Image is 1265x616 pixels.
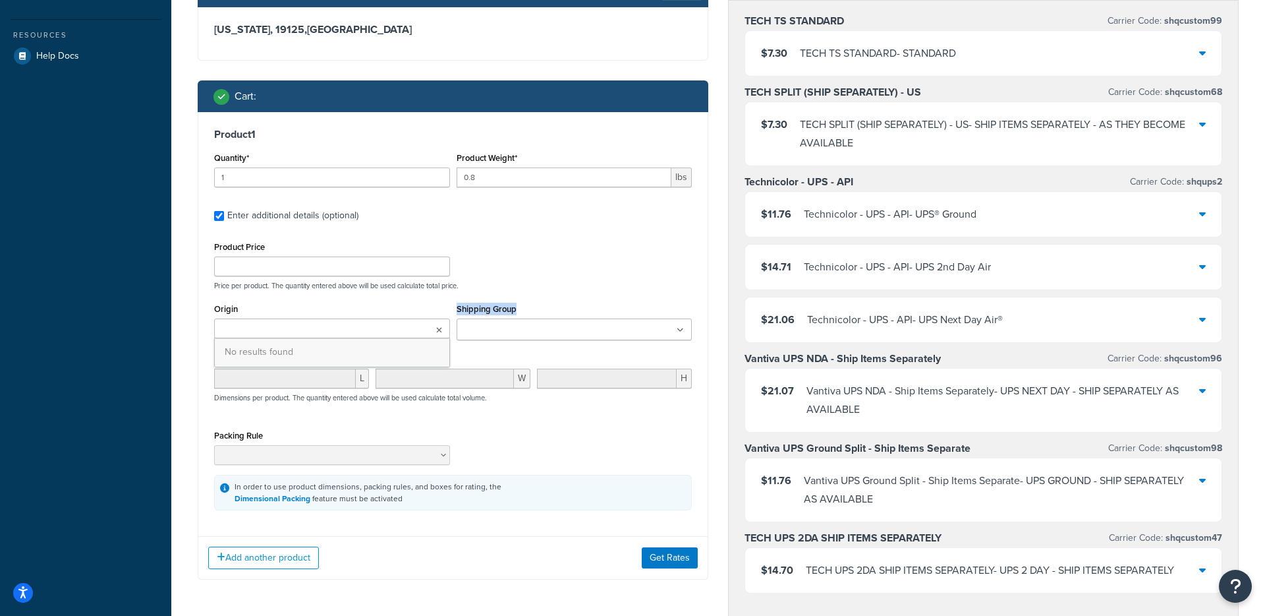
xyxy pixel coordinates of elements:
p: Carrier Code: [1109,529,1222,547]
div: Technicolor - UPS - API - UPS® Ground [804,205,976,224]
button: Add another product [208,547,319,569]
label: Shipping Group [457,304,517,314]
p: Carrier Code: [1108,350,1222,368]
span: $11.76 [761,206,791,222]
label: Origin [214,304,238,314]
span: $11.76 [761,473,791,488]
div: Vantiva UPS Ground Split - Ship Items Separate - UPS GROUND - SHIP SEPARATELY AS AVAILABLE [804,472,1199,508]
span: $7.30 [761,46,787,61]
span: $21.06 [761,312,795,327]
div: Technicolor - UPS - API - UPS 2nd Day Air [804,258,991,276]
label: Quantity* [214,153,249,163]
input: 0.00 [457,168,672,187]
span: $14.70 [761,563,793,578]
div: TECH UPS 2DA SHIP ITEMS SEPARATELY - UPS 2 DAY - SHIP ITEMS SEPARATELY [806,561,1174,580]
h3: Vantiva UPS Ground Split - Ship Items Separate [745,442,970,455]
div: In order to use product dimensions, packing rules, and boxes for rating, the feature must be acti... [235,481,501,505]
a: Help Docs [10,44,161,68]
div: TECH TS STANDARD - STANDARD [800,44,956,63]
div: TECH SPLIT (SHIP SEPARATELY) - US - SHIP ITEMS SEPARATELY - AS THEY BECOME AVAILABLE [800,115,1199,152]
label: Product Weight* [457,153,517,163]
h3: Technicolor - UPS - API [745,175,853,189]
h3: [US_STATE], 19125 , [GEOGRAPHIC_DATA] [214,23,692,36]
button: Get Rates [642,547,698,569]
div: Technicolor - UPS - API - UPS Next Day Air® [807,311,1003,329]
span: H [677,369,692,388]
label: Packing Rule [214,431,263,441]
button: Open Resource Center [1219,570,1252,603]
span: shqcustom98 [1162,441,1222,455]
span: $21.07 [761,383,794,398]
span: L [356,369,369,388]
span: $7.30 [761,117,787,132]
h3: TECH TS STANDARD [745,15,844,28]
p: Carrier Code: [1130,173,1222,191]
input: Enter additional details (optional) [214,211,224,221]
span: shqups2 [1184,175,1222,189]
span: shqcustom99 [1162,14,1222,28]
div: Enter additional details (optional) [227,206,358,225]
p: Price per product. The quantity entered above will be used calculate total price. [211,281,695,290]
span: $14.71 [761,259,791,274]
h3: Vantiva UPS NDA - Ship Items Separately [745,352,941,365]
p: Carrier Code: [1108,12,1222,30]
div: Vantiva UPS NDA - Ship Items Separately - UPS NEXT DAY - SHIP SEPARATELY AS AVAILABLE [806,382,1199,419]
span: shqcustom68 [1162,85,1222,99]
p: Carrier Code: [1108,439,1222,458]
a: Dimensional Packing [235,493,310,505]
p: Carrier Code: [1108,83,1222,102]
span: shqcustom96 [1162,352,1222,365]
h2: Cart : [235,90,256,102]
span: No results found [215,338,449,367]
span: lbs [671,168,692,187]
input: 0.0 [214,168,450,187]
div: Resources [10,30,161,41]
span: Help Docs [36,51,79,62]
p: Dimensions per product. The quantity entered above will be used calculate total volume. [211,393,487,402]
span: W [514,369,530,388]
h3: TECH SPLIT (SHIP SEPARATELY) - US [745,86,921,99]
label: Product Price [214,242,265,252]
span: shqcustom47 [1163,531,1222,545]
h3: Product 1 [214,128,692,141]
h3: TECH UPS 2DA SHIP ITEMS SEPARATELY [745,532,942,545]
